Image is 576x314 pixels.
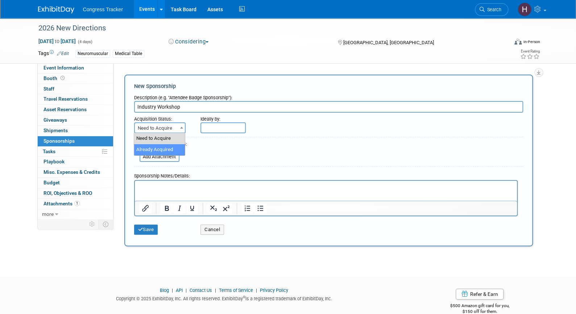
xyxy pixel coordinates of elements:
img: Format-Inperson.png [514,39,522,45]
button: Numbered list [241,203,253,213]
div: Acquisition Status: [134,113,190,122]
div: In-Person [523,39,540,45]
a: Refer & Earn [456,289,504,300]
td: Personalize Event Tab Strip [86,219,99,229]
div: Copyright © 2025 ExhibitDay, Inc. All rights reserved. ExhibitDay is a registered trademark of Ex... [38,294,411,302]
a: Budget [38,178,113,188]
span: [GEOGRAPHIC_DATA], [GEOGRAPHIC_DATA] [343,40,434,45]
span: Staff [43,86,54,92]
a: Event Information [38,63,113,73]
span: Booth [43,75,66,81]
a: Search [475,3,508,16]
button: Bullet list [254,203,266,213]
td: Toggle Event Tabs [98,219,113,229]
span: Need to Acquire [135,123,185,133]
button: Considering [166,38,211,46]
a: Staff [38,84,113,94]
span: Search [485,7,501,12]
sup: ® [243,295,245,299]
td: Tags [38,50,69,58]
a: Booth [38,74,113,84]
a: Tasks [38,147,113,157]
span: Tasks [43,148,55,154]
button: Underline [186,203,198,213]
div: Neuromuscular [75,50,110,58]
a: Sponsorships [38,136,113,146]
button: Save [134,225,158,235]
span: | [254,288,259,293]
span: to [54,38,61,44]
a: Giveaways [38,115,113,125]
span: Shipments [43,127,68,133]
span: Booth not reserved yet [59,75,66,81]
span: | [184,288,188,293]
div: Event Format [465,38,540,49]
a: Terms of Service [219,288,253,293]
span: Playbook [43,159,65,164]
button: Cancel [200,225,224,235]
span: Misc. Expenses & Credits [43,169,100,175]
a: Asset Reservations [38,105,113,115]
span: [DATE] [DATE] [38,38,76,45]
div: 2026 New Directions [36,22,497,35]
span: (4 days) [77,39,92,44]
span: Travel Reservations [43,96,88,102]
div: Description (e.g. "Attendee Badge Sponsorship"): [134,91,523,101]
div: Medical Table [113,50,144,58]
a: more [38,209,113,219]
div: New Sponsorship [134,83,523,90]
span: | [170,288,175,293]
div: Ideally by: [200,113,489,122]
button: Bold [160,203,173,213]
a: API [176,288,183,293]
span: ROI, Objectives & ROO [43,190,92,196]
img: Heather Jones [518,3,531,16]
span: Giveaways [43,117,67,123]
a: Shipments [38,126,113,136]
a: Contact Us [190,288,212,293]
span: Budget [43,180,60,185]
div: Sponsorship Notes/Details: [134,169,518,180]
span: more [42,211,54,217]
span: Event Information [43,65,84,71]
button: Insert/edit link [139,203,152,213]
span: | [213,288,218,293]
span: Sponsorships [43,138,75,144]
a: Misc. Expenses & Credits [38,167,113,177]
a: Travel Reservations [38,94,113,104]
iframe: Rich Text Area [135,181,517,201]
li: Need to Acquire [134,133,185,144]
span: Asset Reservations [43,106,87,112]
button: Superscript [220,203,232,213]
div: Event Rating [520,50,539,53]
button: Subscript [207,203,219,213]
span: Attachments [43,201,80,206]
span: Congress Tracker [83,7,123,12]
a: Blog [160,288,169,293]
a: Privacy Policy [260,288,288,293]
a: Edit [57,51,69,56]
a: ROI, Objectives & ROO [38,188,113,198]
span: Need to Acquire [134,122,186,133]
a: Attachments1 [38,199,113,209]
span: 1 [74,201,80,206]
img: ExhibitDay [38,6,74,13]
a: Playbook [38,157,113,167]
button: Italic [173,203,185,213]
li: Already Acquired [134,144,185,155]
